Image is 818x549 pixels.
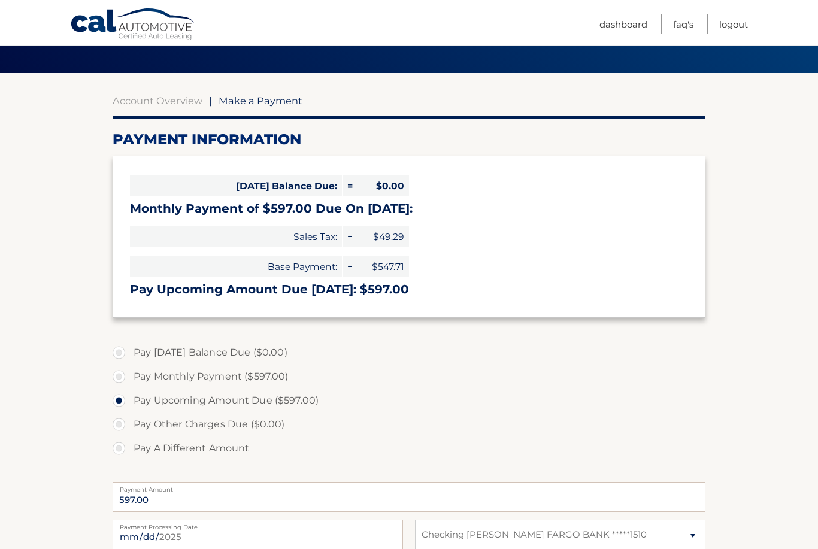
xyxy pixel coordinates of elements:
span: Base Payment: [130,256,342,277]
a: FAQ's [673,14,693,34]
span: Sales Tax: [130,226,342,247]
label: Pay Other Charges Due ($0.00) [113,412,705,436]
label: Pay Monthly Payment ($597.00) [113,365,705,389]
a: Cal Automotive [70,8,196,43]
label: Pay Upcoming Amount Due ($597.00) [113,389,705,412]
input: Payment Amount [113,482,705,512]
label: Payment Amount [113,482,705,492]
span: $49.29 [355,226,409,247]
span: Make a Payment [219,95,302,107]
label: Payment Processing Date [113,520,403,529]
span: = [343,175,355,196]
span: + [343,226,355,247]
a: Account Overview [113,95,202,107]
span: | [209,95,212,107]
a: Logout [719,14,748,34]
label: Pay A Different Amount [113,436,705,460]
span: [DATE] Balance Due: [130,175,342,196]
label: Pay [DATE] Balance Due ($0.00) [113,341,705,365]
span: $547.71 [355,256,409,277]
span: $0.00 [355,175,409,196]
h3: Monthly Payment of $597.00 Due On [DATE]: [130,201,688,216]
a: Dashboard [599,14,647,34]
span: + [343,256,355,277]
h2: Payment Information [113,131,705,148]
h3: Pay Upcoming Amount Due [DATE]: $597.00 [130,282,688,297]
